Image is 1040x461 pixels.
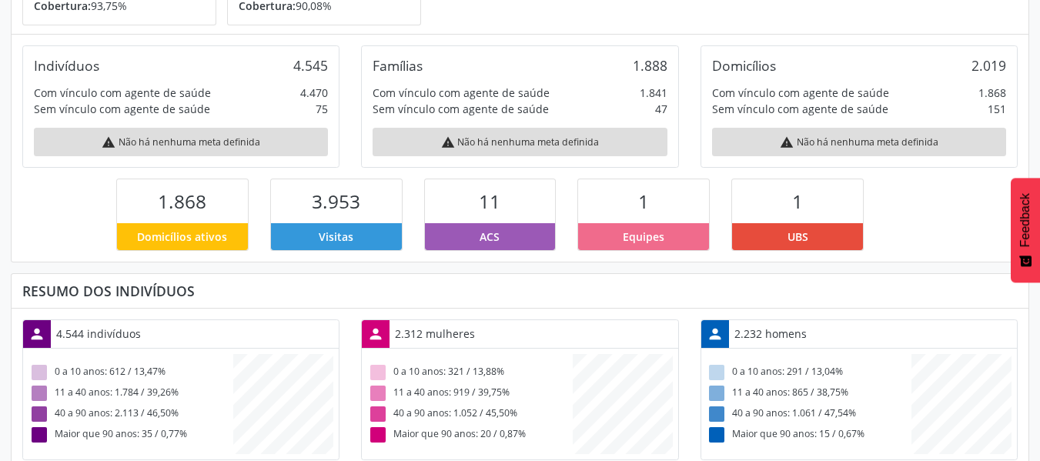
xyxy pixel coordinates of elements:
div: 2.232 homens [729,320,812,347]
div: 47 [655,101,667,117]
div: Domicílios [712,57,776,74]
div: Maior que 90 anos: 35 / 0,77% [28,425,233,446]
div: 2.312 mulheres [390,320,480,347]
i: person [707,326,724,342]
div: Resumo dos indivíduos [22,282,1018,299]
span: 1.868 [158,189,206,214]
i: warning [780,135,794,149]
div: Sem vínculo com agente de saúde [712,101,888,117]
span: 3.953 [312,189,360,214]
div: 11 a 40 anos: 1.784 / 39,26% [28,383,233,404]
span: 11 [479,189,500,214]
div: Maior que 90 anos: 20 / 0,87% [367,425,572,446]
i: person [28,326,45,342]
div: Não há nenhuma meta definida [373,128,667,156]
span: UBS [788,229,808,245]
div: 1.888 [633,57,667,74]
span: 1 [638,189,649,214]
div: Maior que 90 anos: 15 / 0,67% [707,425,911,446]
div: 1.868 [978,85,1006,101]
div: 2.019 [971,57,1006,74]
div: 40 a 90 anos: 2.113 / 46,50% [28,404,233,425]
span: Feedback [1018,193,1032,247]
button: Feedback - Mostrar pesquisa [1011,178,1040,282]
div: 75 [316,101,328,117]
div: 4.545 [293,57,328,74]
div: Sem vínculo com agente de saúde [34,101,210,117]
div: Com vínculo com agente de saúde [34,85,211,101]
div: 11 a 40 anos: 865 / 38,75% [707,383,911,404]
span: Equipes [623,229,664,245]
div: 1.841 [640,85,667,101]
div: 40 a 90 anos: 1.061 / 47,54% [707,404,911,425]
div: Indivíduos [34,57,99,74]
div: 4.470 [300,85,328,101]
div: Com vínculo com agente de saúde [712,85,889,101]
div: Com vínculo com agente de saúde [373,85,550,101]
div: Não há nenhuma meta definida [34,128,328,156]
div: 0 a 10 anos: 321 / 13,88% [367,362,572,383]
span: Visitas [319,229,353,245]
span: Domicílios ativos [137,229,227,245]
div: Sem vínculo com agente de saúde [373,101,549,117]
div: Não há nenhuma meta definida [712,128,1006,156]
div: 0 a 10 anos: 612 / 13,47% [28,362,233,383]
div: 4.544 indivíduos [51,320,146,347]
div: 11 a 40 anos: 919 / 39,75% [367,383,572,404]
i: person [367,326,384,342]
div: 40 a 90 anos: 1.052 / 45,50% [367,404,572,425]
div: Famílias [373,57,423,74]
span: ACS [480,229,500,245]
i: warning [441,135,455,149]
div: 0 a 10 anos: 291 / 13,04% [707,362,911,383]
span: 1 [792,189,803,214]
div: 151 [988,101,1006,117]
i: warning [102,135,115,149]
